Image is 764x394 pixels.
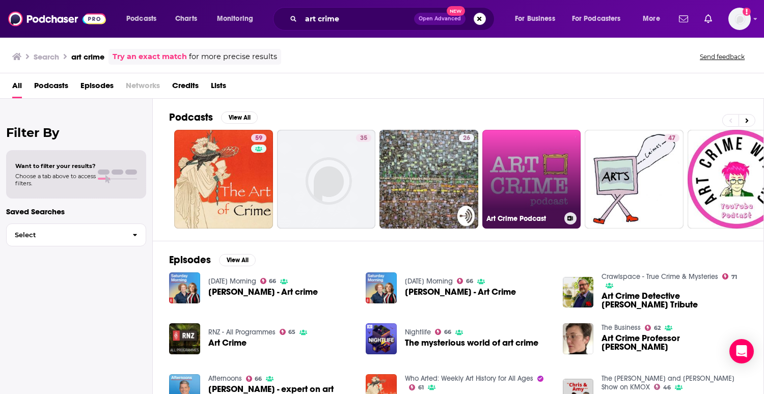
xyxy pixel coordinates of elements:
[602,323,641,332] a: The Business
[6,223,146,246] button: Select
[643,12,660,26] span: More
[409,384,424,390] a: 61
[602,292,747,309] a: Art Crime Detective Charley Hill Tribute
[251,134,266,142] a: 59
[602,334,747,351] a: Art Crime Professor Erin Thompson
[663,385,671,390] span: 46
[80,77,114,98] a: Episodes
[664,134,679,142] a: 47
[466,279,473,284] span: 66
[277,130,376,229] a: 35
[217,12,253,26] span: Monitoring
[486,214,560,223] h3: Art Crime Podcast
[405,339,538,347] a: The mysterious world of art crime
[12,77,22,98] a: All
[731,275,737,279] span: 71
[463,133,470,144] span: 26
[405,328,431,336] a: Nightlife
[208,288,318,296] span: [PERSON_NAME] - Art crime
[210,11,266,27] button: open menu
[169,254,256,266] a: EpisodesView All
[255,133,262,144] span: 59
[602,272,718,281] a: Crawlspace - True Crime & Mysteries
[508,11,568,27] button: open menu
[419,16,461,21] span: Open Advanced
[175,12,197,26] span: Charts
[602,334,747,351] span: Art Crime Professor [PERSON_NAME]
[8,9,106,29] img: Podchaser - Follow, Share and Rate Podcasts
[169,254,211,266] h2: Episodes
[126,77,160,98] span: Networks
[172,77,199,98] span: Credits
[459,134,474,142] a: 26
[7,232,124,238] span: Select
[169,272,200,303] img: Arthur Tompkins - Art crime
[722,273,737,279] a: 71
[572,12,621,26] span: For Podcasters
[457,278,473,284] a: 66
[366,323,397,354] img: The mysterious world of art crime
[6,125,146,140] h2: Filter By
[585,130,684,229] a: 47
[366,272,397,303] img: Arthur Tompkins - Art Crime
[700,10,716,27] a: Show notifications dropdown
[126,12,156,26] span: Podcasts
[728,8,751,30] span: Logged in as LBPublicity2
[654,326,661,330] span: 62
[728,8,751,30] button: Show profile menu
[208,288,318,296] a: Arthur Tompkins - Art crime
[697,52,748,61] button: Send feedback
[260,278,277,284] a: 66
[645,325,661,331] a: 62
[283,7,504,31] div: Search podcasts, credits, & more...
[71,52,104,62] h3: art crime
[15,162,96,170] span: Want to filter your results?
[169,11,203,27] a: Charts
[119,11,170,27] button: open menu
[482,130,581,229] a: Art Crime Podcast
[565,11,636,27] button: open menu
[515,12,555,26] span: For Business
[34,77,68,98] a: Podcasts
[743,8,751,16] svg: Add a profile image
[269,279,276,284] span: 66
[211,77,226,98] span: Lists
[563,277,594,308] img: Art Crime Detective Charley Hill Tribute
[379,130,478,229] a: 26
[602,292,747,309] span: Art Crime Detective [PERSON_NAME] Tribute
[246,376,262,382] a: 66
[563,323,594,354] img: Art Crime Professor Erin Thompson
[280,329,296,335] a: 65
[208,339,247,347] a: Art Crime
[221,111,258,124] button: View All
[356,134,371,142] a: 35
[405,277,453,286] a: Saturday Morning
[405,288,516,296] span: [PERSON_NAME] - Art Crime
[418,385,424,390] span: 61
[255,377,262,381] span: 66
[189,51,277,63] span: for more precise results
[405,374,533,383] a: Who Arted: Weekly Art History for All Ages
[174,130,273,229] a: 59
[414,13,466,25] button: Open AdvancedNew
[34,52,59,62] h3: Search
[447,6,465,16] span: New
[444,330,451,334] span: 66
[169,323,200,354] img: Art Crime
[405,288,516,296] a: Arthur Tompkins - Art Crime
[301,11,414,27] input: Search podcasts, credits, & more...
[169,111,258,124] a: PodcastsView All
[113,51,187,63] a: Try an exact match
[208,277,256,286] a: Saturday Morning
[668,133,675,144] span: 47
[675,10,692,27] a: Show notifications dropdown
